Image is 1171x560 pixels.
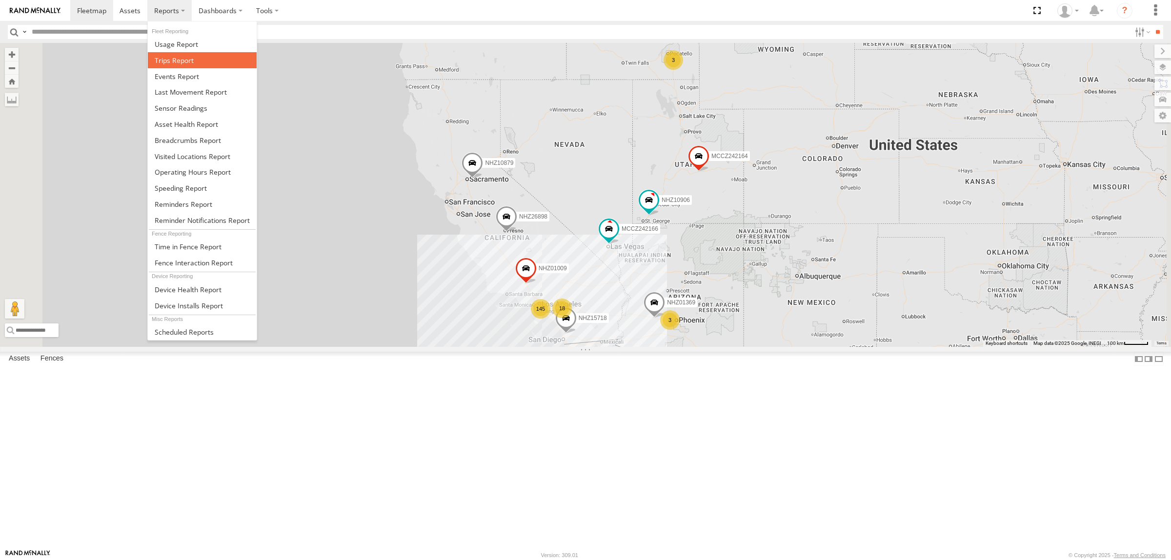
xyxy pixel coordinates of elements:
a: Usage Report [148,36,257,52]
span: 100 km [1107,340,1124,346]
div: Version: 309.01 [541,552,578,558]
button: Drag Pegman onto the map to open Street View [5,299,24,319]
div: 18 [552,299,572,318]
button: Zoom out [5,61,19,75]
a: Terms and Conditions [1114,552,1166,558]
div: Zulema McIntosch [1054,3,1082,18]
a: Full Events Report [148,68,257,84]
a: Service Reminder Notifications Report [148,212,257,228]
span: NHZ26898 [519,213,547,220]
button: Map Scale: 100 km per 47 pixels [1104,340,1151,347]
a: Device Health Report [148,281,257,298]
label: Search Query [20,25,28,39]
label: Assets [4,352,35,366]
a: Terms (opens in new tab) [1156,341,1167,345]
label: Search Filter Options [1131,25,1152,39]
button: Zoom Home [5,75,19,88]
a: Visit our Website [5,550,50,560]
span: NHZ10906 [662,197,690,203]
span: NHZ10879 [485,159,513,166]
label: Dock Summary Table to the Left [1134,352,1144,366]
div: 3 [664,50,683,70]
a: Scheduled Reports [148,324,257,340]
a: Fleet Speed Report [148,180,257,196]
label: Measure [5,93,19,106]
span: MCCZ242166 [622,225,658,232]
i: ? [1117,3,1132,19]
label: Hide Summary Table [1154,352,1164,366]
a: Asset Health Report [148,116,257,132]
label: Dock Summary Table to the Right [1144,352,1153,366]
label: Map Settings [1154,109,1171,122]
label: Fences [36,352,68,366]
a: Fence Interaction Report [148,255,257,271]
a: Sensor Readings [148,100,257,116]
div: 3 [660,310,680,330]
img: rand-logo.svg [10,7,61,14]
span: MCCZ242164 [711,153,748,160]
button: Zoom in [5,48,19,61]
a: Time in Fences Report [148,239,257,255]
a: Breadcrumbs Report [148,132,257,148]
span: NHZ15718 [579,314,607,321]
a: Visited Locations Report [148,148,257,164]
div: 145 [531,299,550,319]
button: Keyboard shortcuts [986,340,1028,347]
a: Device Installs Report [148,298,257,314]
a: Last Movement Report [148,84,257,100]
a: Asset Operating Hours Report [148,164,257,180]
span: NHZ01369 [667,299,695,306]
a: Trips Report [148,52,257,68]
div: © Copyright 2025 - [1069,552,1166,558]
span: Map data ©2025 Google, INEGI [1033,340,1101,346]
a: Reminders Report [148,196,257,212]
span: NHZ01009 [539,265,567,272]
